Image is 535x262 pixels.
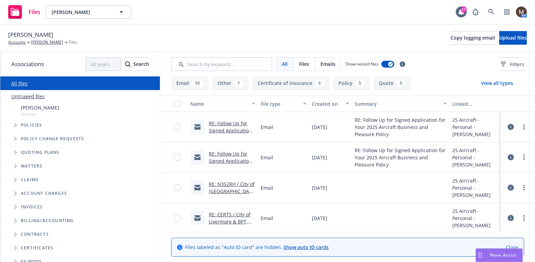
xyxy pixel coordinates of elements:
span: Billing/Accounting [21,219,74,223]
button: Upload files [499,31,527,45]
button: [PERSON_NAME] [46,5,131,19]
span: Files labeled as "Auto ID card" are hidden. [185,244,329,251]
span: Claims [21,178,39,182]
span: [PERSON_NAME] [52,9,111,16]
span: RE: Follow Up for Signed Application for Your 2025 Aircraft Business and Pleasure Policy [355,116,447,138]
div: File type [261,100,299,107]
span: Policy change requests [21,137,84,141]
button: Certificate of insurance [252,76,329,90]
div: Search [125,58,149,71]
span: [DATE] [312,215,327,222]
span: Nova Assist [490,252,517,258]
button: Copy logging email [451,31,495,45]
span: Matters [21,164,42,168]
input: Toggle Row Selected [174,123,181,130]
div: 56 [192,79,203,87]
span: Invoices [21,205,43,209]
span: Account [21,111,59,117]
div: 25 Aircraft - Personal - [PERSON_NAME] [452,116,498,138]
div: 17 [461,6,467,13]
input: Select all [174,100,181,107]
span: Quoting plans [21,150,59,155]
input: Toggle Row Selected [174,184,181,191]
div: 5 [396,79,406,87]
a: Close [506,244,518,251]
span: [DATE] [312,184,327,191]
span: Show nested files [345,61,379,67]
span: Filters [500,61,524,68]
button: Nova Assist [476,248,523,262]
div: 6 [315,79,324,87]
button: Quote [374,76,411,90]
input: Toggle Row Selected [174,215,181,221]
input: Search by keyword... [171,57,272,71]
a: Accounts [8,39,26,45]
span: Account charges [21,191,67,195]
a: Report a Bug [469,5,482,19]
a: more [520,214,528,222]
button: SearchSearch [125,57,149,71]
a: RE: CERTS / City of Livermore & BPT, Inc. / [PERSON_NAME] [209,211,250,239]
button: View all types [470,76,524,90]
a: RE: Follow Up for Signed Application for Your 2025 Aircraft Business and Pleasure Policy [209,150,253,186]
a: Files [5,2,43,21]
span: [PERSON_NAME] [8,30,53,39]
svg: Search [125,61,131,67]
div: 25 Aircraft - Personal - [PERSON_NAME] [452,147,498,168]
div: Drag to move [476,249,484,262]
div: Linked associations [452,100,498,107]
a: RE: N352RH / City of [GEOGRAPHIC_DATA] is Requesting Your Insurance / [PERSON_NAME] [209,181,255,216]
a: more [520,184,528,192]
div: Summary [355,100,439,107]
div: Name [190,100,248,107]
button: Policy [333,76,370,90]
a: RE: Follow Up for Signed Application for Your 2025 Aircraft Business and Pleasure Policy [209,120,253,155]
div: 7 [234,79,243,87]
span: Email [261,123,273,131]
span: Email [261,215,273,222]
div: 5 [355,79,365,87]
span: Email [261,154,273,161]
span: Files [299,60,309,68]
a: All files [11,80,28,87]
a: Show auto ID cards [284,244,329,250]
span: Emails [320,60,335,68]
button: File type [258,96,309,112]
a: Untriaged files [11,93,45,100]
img: photo [516,6,527,17]
button: Name [188,96,258,112]
button: Other [212,76,248,90]
span: Contracts [21,232,49,236]
a: [PERSON_NAME] [31,39,63,45]
a: Search [484,5,498,19]
a: more [520,153,528,161]
div: 25 Aircraft - Personal - [PERSON_NAME] [452,177,498,199]
span: Email [261,184,273,191]
span: Filters [510,61,524,68]
button: Summary [352,96,450,112]
span: RE: Follow Up for Signed Application for Your 2025 Aircraft Business and Pleasure Policy [355,147,447,168]
button: Linked associations [450,96,501,112]
span: Copy logging email [451,34,495,41]
button: Email [171,76,208,90]
span: [PERSON_NAME] [21,104,59,111]
span: Files [69,39,77,45]
div: 25 Aircraft - Personal - [PERSON_NAME] [452,207,498,229]
span: Certificates [21,246,53,250]
button: Created on [309,96,352,112]
span: Associations [11,60,44,69]
a: Switch app [500,5,514,19]
div: Tree Example [0,103,160,214]
span: [DATE] [312,154,327,161]
span: Files [29,9,40,15]
button: Filters [500,57,524,71]
span: All [282,60,288,68]
div: Created on [312,100,342,107]
a: more [520,123,528,131]
span: [DATE] [312,123,327,131]
span: Policies [21,123,42,127]
input: Toggle Row Selected [174,154,181,161]
span: Upload files [499,34,527,41]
